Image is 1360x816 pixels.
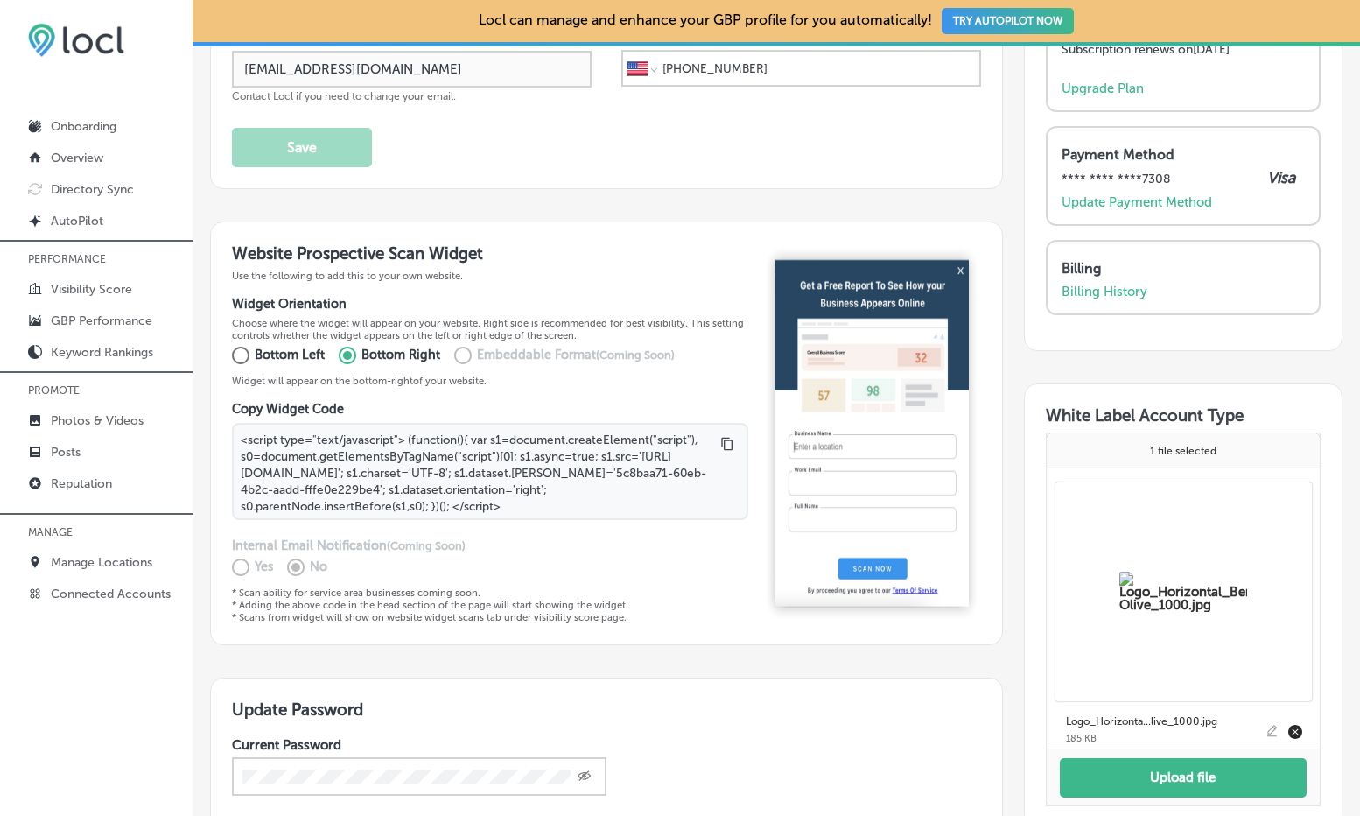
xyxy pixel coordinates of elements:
[232,90,456,102] span: Contact Locl if you need to change your email.
[1286,722,1305,742] button: Remove file
[51,151,103,165] p: Overview
[51,313,152,328] p: GBP Performance
[232,375,748,387] p: Widget will appear on the bottom- right of your website.
[661,52,975,85] input: Phone number
[51,182,134,197] p: Directory Sync
[232,128,372,167] button: Save
[232,423,748,520] textarea: <script type="text/javascript"> (function(){ var s1=document.createElement("script"), s0=document...
[1062,260,1296,277] p: Billing
[232,243,748,264] h3: Website Prospective Scan Widget
[361,346,440,365] p: Bottom Right
[232,401,748,417] h4: Copy Widget Code
[1047,433,1320,805] div: Uppy Dashboard
[232,538,748,553] h4: Internal Email Notification
[310,558,327,577] p: No
[51,476,112,491] p: Reputation
[1267,168,1296,187] p: Visa
[1062,81,1144,96] a: Upgrade Plan
[942,8,1074,34] button: TRY AUTOPILOT NOW
[51,119,116,134] p: Onboarding
[51,555,152,570] p: Manage Locations
[232,317,748,341] p: Choose where the widget will appear on your website. Right side is recommended for best visibilit...
[1066,734,1097,743] div: 185 KB
[596,348,675,362] span: (Coming Soon)
[717,433,738,454] button: Copy to clipboard
[232,51,592,88] input: Enter Email
[387,539,466,552] span: (Coming Soon)
[1062,284,1147,299] a: Billing History
[1060,758,1307,798] button: Upload file
[1062,146,1296,163] p: Payment Method
[232,270,748,282] p: Use the following to add this to your own website.
[51,413,144,428] p: Photos & Videos
[51,345,153,360] p: Keyword Rankings
[1066,715,1217,729] div: Logo_Horizontal_Berry Olive_1000.jpg
[51,445,81,460] p: Posts
[232,737,341,753] label: Current Password
[1062,42,1305,57] p: Subscription renews on [DATE]
[232,587,748,623] p: * Scan ability for service area businesses coming soon. * Adding the above code in the head secti...
[232,700,981,720] h3: Update Password
[51,282,132,297] p: Visibility Score
[255,346,325,365] p: Bottom Left
[762,243,981,623] img: 256ffbef88b0ca129e0e8d089cf1fab9.png
[1062,194,1212,210] a: Update Payment Method
[578,769,592,784] span: Toggle password visibility
[51,587,171,601] p: Connected Accounts
[1046,405,1321,433] h3: White Label Account Type
[255,558,273,577] p: Yes
[1122,433,1244,468] div: 1 file selected
[51,214,103,229] p: AutoPilot
[28,23,124,57] img: 6efc1275baa40be7c98c3b36c6bfde44.png
[477,346,675,365] p: Embeddable Format
[1264,722,1283,742] button: Edit file Logo_Horizontal_Berry Olive_1000.jpg
[1119,572,1247,612] img: Logo_Horizontal_Berry Olive_1000.jpg
[232,296,748,312] h4: Widget Orientation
